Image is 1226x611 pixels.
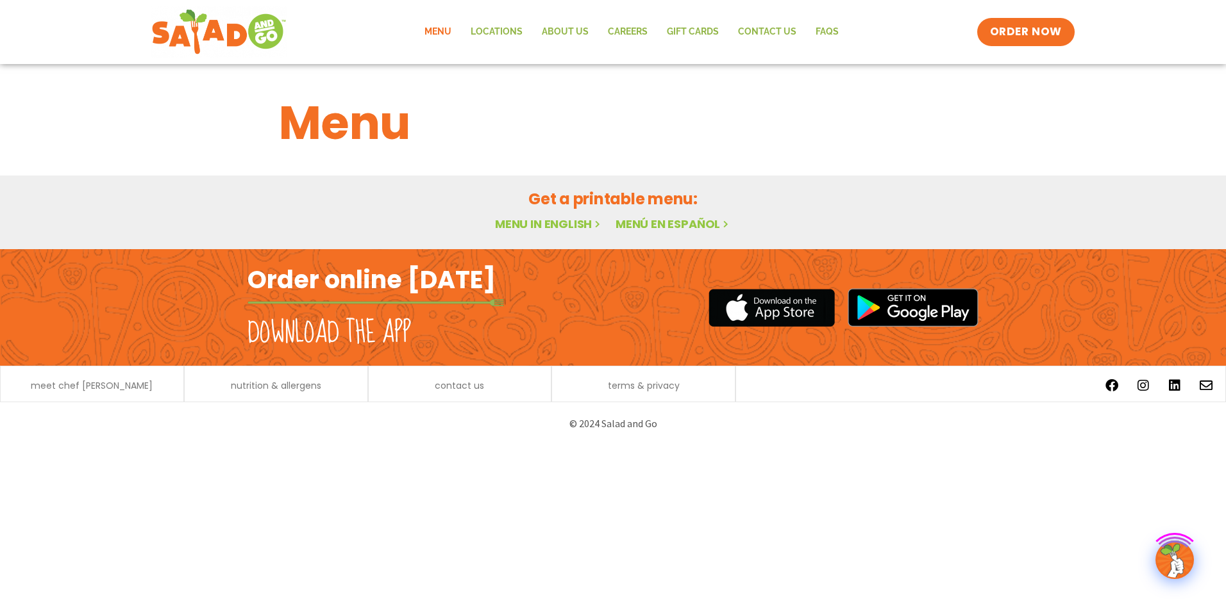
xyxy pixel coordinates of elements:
a: Menu in English [495,216,603,232]
img: google_play [848,288,978,327]
a: GIFT CARDS [657,17,728,47]
a: About Us [532,17,598,47]
a: FAQs [806,17,848,47]
img: new-SAG-logo-768×292 [151,6,287,58]
a: terms & privacy [608,381,680,390]
nav: Menu [415,17,848,47]
span: ORDER NOW [990,24,1062,40]
h2: Get a printable menu: [279,188,947,210]
h1: Menu [279,88,947,158]
a: ORDER NOW [977,18,1075,46]
a: Menu [415,17,461,47]
a: nutrition & allergens [231,381,321,390]
a: Menú en español [616,216,731,232]
a: Contact Us [728,17,806,47]
img: fork [248,299,504,306]
a: Locations [461,17,532,47]
h2: Download the app [248,315,411,351]
a: Careers [598,17,657,47]
a: meet chef [PERSON_NAME] [31,381,153,390]
h2: Order online [DATE] [248,264,496,295]
p: © 2024 Salad and Go [254,415,972,432]
img: appstore [709,287,835,329]
a: contact us [435,381,484,390]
